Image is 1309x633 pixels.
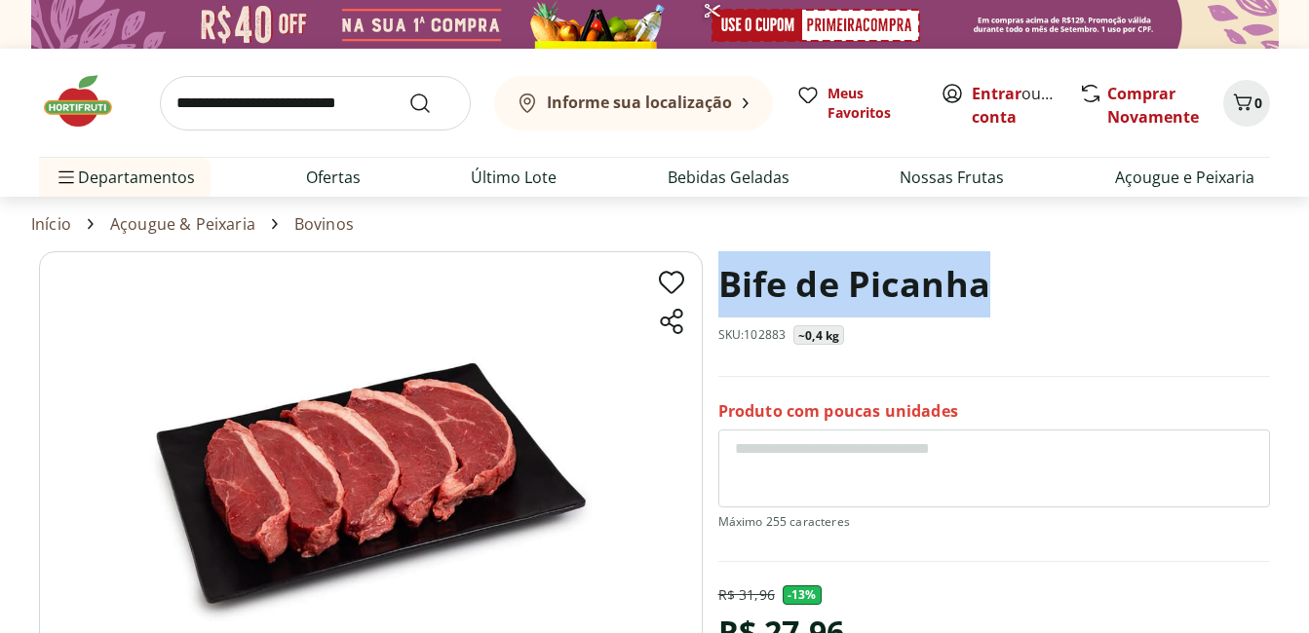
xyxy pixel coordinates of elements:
a: Meus Favoritos [796,84,917,123]
a: Comprar Novamente [1107,83,1199,128]
button: Menu [55,154,78,201]
a: Bovinos [294,215,354,233]
a: Bebidas Geladas [668,166,789,189]
a: Nossas Frutas [900,166,1004,189]
input: search [160,76,471,130]
span: - 13 % [783,585,822,605]
span: ou [972,82,1059,129]
a: Açougue & Peixaria [110,215,255,233]
button: Informe sua localização [494,76,773,130]
button: Submit Search [408,92,455,115]
h1: Bife de Picanha [718,251,990,317]
img: Hortifruti [39,72,136,130]
span: Meus Favoritos [828,84,917,123]
p: SKU: 102883 [718,327,787,343]
a: Criar conta [972,83,1079,128]
a: Início [31,215,71,233]
p: R$ 31,96 [718,585,775,605]
a: Ofertas [306,166,361,189]
a: Último Lote [471,166,557,189]
b: Informe sua localização [547,92,732,113]
span: 0 [1254,93,1262,112]
a: Açougue e Peixaria [1115,166,1254,189]
p: ~0,4 kg [798,328,839,344]
button: Carrinho [1223,80,1270,127]
a: Entrar [972,83,1021,104]
span: Departamentos [55,154,195,201]
p: Produto com poucas unidades [718,400,958,422]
